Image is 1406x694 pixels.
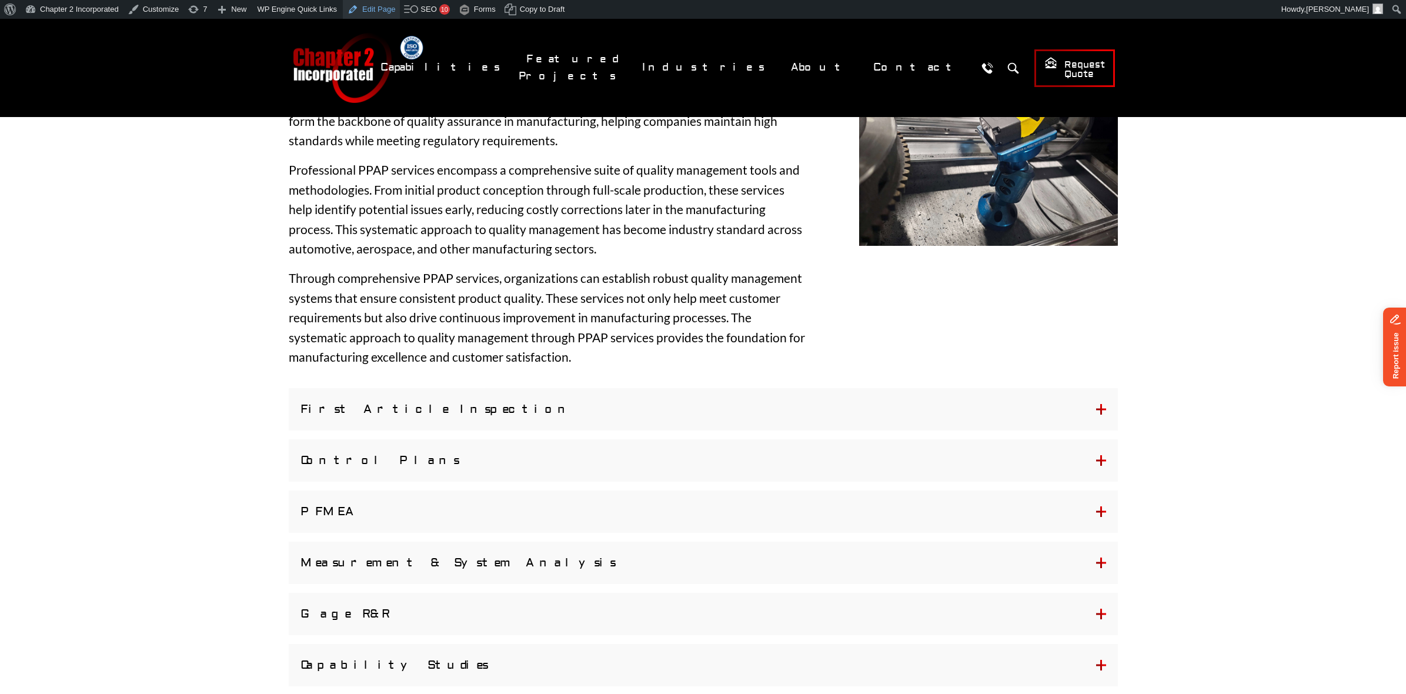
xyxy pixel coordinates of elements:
p: Professional PPAP services encompass a comprehensive suite of quality management tools and method... [289,160,806,259]
span: [PERSON_NAME] [1306,5,1369,14]
a: About [783,55,860,80]
button: Capability Studies [289,644,1118,686]
button: Control Plans [289,439,1118,482]
a: Contact [866,55,971,80]
a: Industries [634,55,777,80]
button: Measurement & System Analysis [289,542,1118,584]
button: Gage R&R [289,593,1118,635]
p: Through comprehensive PPAP services, organizations can establish robust quality management system... [289,268,806,367]
button: PFMEA [289,491,1118,533]
div: 10 [439,4,450,15]
a: Request Quote [1034,49,1115,87]
button: First Article Inspection [289,388,1118,431]
a: Chapter 2 Incorporated [292,33,392,103]
button: Search [1003,57,1024,79]
a: Featured Projects [519,46,629,89]
img: Vision camera Inspection tool on a production line [859,52,1118,246]
a: Call Us [977,57,998,79]
span: Request Quote [1044,56,1105,81]
a: Capabilities [373,55,513,80]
